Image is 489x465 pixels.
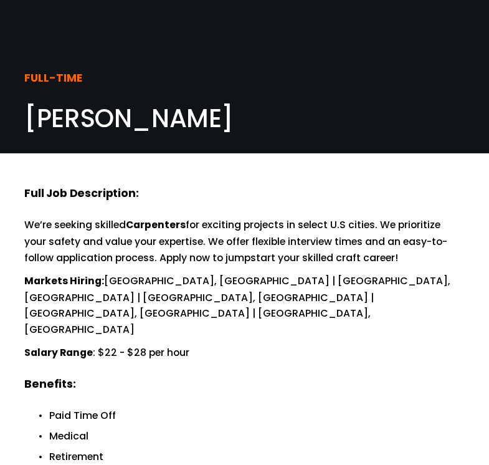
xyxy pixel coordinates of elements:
[24,185,138,204] strong: Full Job Description:
[24,345,93,362] strong: Salary Range
[49,449,465,464] p: Retirement
[24,375,75,395] strong: Benefits:
[49,408,465,423] p: Paid Time Off
[24,217,465,266] p: We’re seeking skilled for exciting projects in select U.S cities. We prioritize your safety and v...
[24,274,104,290] strong: Markets Hiring:
[24,101,234,136] span: [PERSON_NAME]
[24,345,465,362] p: : $22 - $28 per hour
[126,218,186,234] strong: Carpenters
[24,273,465,337] p: [GEOGRAPHIC_DATA], [GEOGRAPHIC_DATA] | [GEOGRAPHIC_DATA], [GEOGRAPHIC_DATA] | [GEOGRAPHIC_DATA], ...
[24,69,82,89] strong: FULL-TIME
[49,428,465,444] p: Medical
